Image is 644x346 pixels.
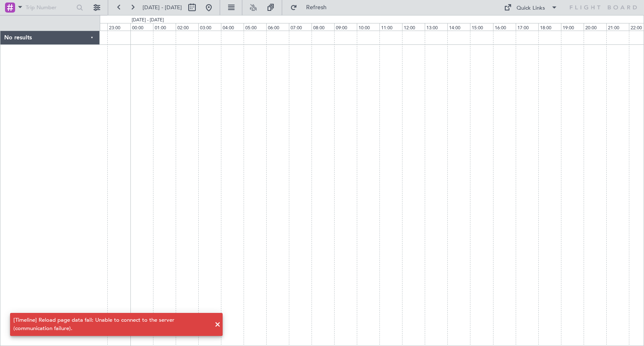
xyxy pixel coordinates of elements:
[289,23,312,31] div: 07:00
[221,23,244,31] div: 04:00
[176,23,198,31] div: 02:00
[286,1,337,14] button: Refresh
[517,4,545,13] div: Quick Links
[447,23,470,31] div: 14:00
[132,17,164,24] div: [DATE] - [DATE]
[299,5,334,10] span: Refresh
[516,23,538,31] div: 17:00
[198,23,221,31] div: 03:00
[107,23,130,31] div: 23:00
[266,23,289,31] div: 06:00
[425,23,447,31] div: 13:00
[379,23,402,31] div: 11:00
[493,23,516,31] div: 16:00
[561,23,584,31] div: 19:00
[13,316,210,333] div: [Timeline] Reload page data fail: Unable to connect to the server (communication failure).
[500,1,562,14] button: Quick Links
[357,23,379,31] div: 10:00
[334,23,357,31] div: 09:00
[26,1,74,14] input: Trip Number
[606,23,629,31] div: 21:00
[312,23,334,31] div: 08:00
[402,23,425,31] div: 12:00
[153,23,176,31] div: 01:00
[470,23,493,31] div: 15:00
[130,23,153,31] div: 00:00
[143,4,182,11] span: [DATE] - [DATE]
[538,23,561,31] div: 18:00
[584,23,606,31] div: 20:00
[244,23,266,31] div: 05:00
